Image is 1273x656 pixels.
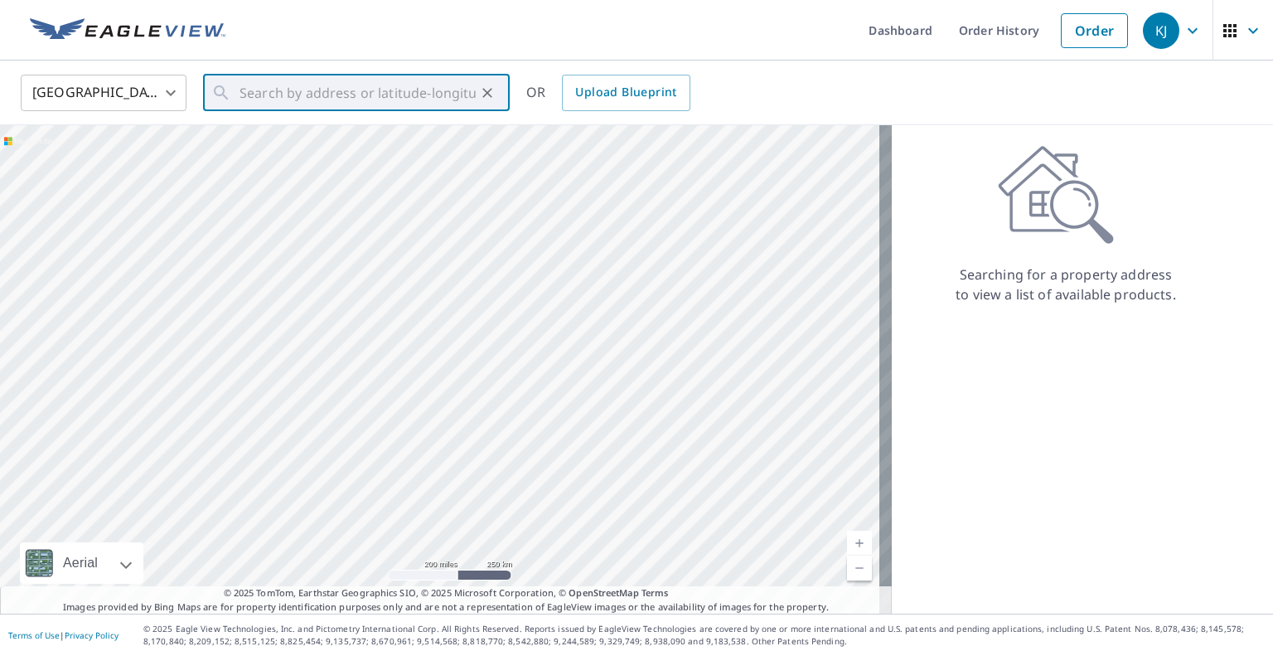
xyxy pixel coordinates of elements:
[1143,12,1179,49] div: KJ
[65,629,119,641] a: Privacy Policy
[526,75,690,111] div: OR
[224,586,669,600] span: © 2025 TomTom, Earthstar Geographics SIO, © 2025 Microsoft Corporation, ©
[143,623,1265,648] p: © 2025 Eagle View Technologies, Inc. and Pictometry International Corp. All Rights Reserved. Repo...
[58,542,103,584] div: Aerial
[847,556,872,581] a: Current Level 5, Zoom Out
[8,629,60,641] a: Terms of Use
[476,81,499,104] button: Clear
[20,542,143,584] div: Aerial
[240,70,476,116] input: Search by address or latitude-longitude
[21,70,186,116] div: [GEOGRAPHIC_DATA]
[575,82,676,103] span: Upload Blueprint
[569,586,638,599] a: OpenStreetMap
[641,586,669,599] a: Terms
[30,18,225,43] img: EV Logo
[955,265,1177,304] p: Searching for a property address to view a list of available products.
[562,75,690,111] a: Upload Blueprint
[847,531,872,556] a: Current Level 5, Zoom In
[8,630,119,640] p: |
[1061,13,1128,48] a: Order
